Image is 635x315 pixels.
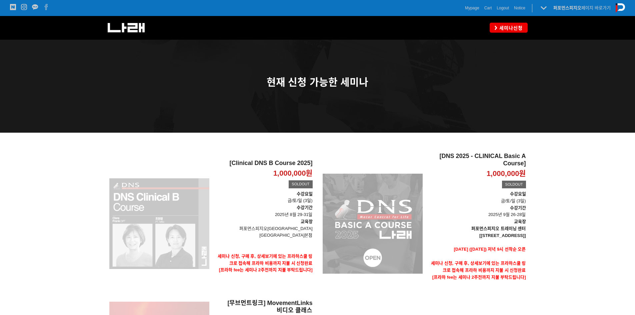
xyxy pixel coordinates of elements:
[214,204,313,218] p: 2025년 8월 29-31일
[497,25,523,31] span: 세미나신청
[514,5,525,11] a: Notice
[214,300,313,314] h2: [무브먼트링크] MovementLinks 비디오 클래스
[428,205,526,219] p: 2025년 9월 26-28일
[510,205,526,210] strong: 수강기간
[502,181,526,189] div: SOLDOUT
[289,180,312,188] div: SOLDOUT
[218,254,313,266] strong: 세미나 신청, 구매 후, 상세보기에 있는 프라하스쿨 링크로 접속해 프라하 비용까지 지불 시 신청완료
[214,160,313,287] a: [Clinical DNS B Course 2025] 1,000,000원 SOLDOUT 수강요일금/토/일 (3일)수강기간 2025년 8월 29-31일교육장퍼포먼스피지오[GEOG...
[432,275,526,280] span: [프라하 fee는 세미나 2주전까지 지불 부탁드립니다]
[484,5,492,11] a: Cart
[428,191,526,205] p: 금/토/일 (3일)
[214,225,313,239] p: 퍼포먼스피지오[GEOGRAPHIC_DATA] [GEOGRAPHIC_DATA]본점
[479,233,526,238] strong: [[STREET_ADDRESS]]
[487,169,526,179] p: 1,000,000원
[514,219,526,224] strong: 교육장
[297,191,313,196] strong: 수강요일
[497,5,509,11] a: Logout
[214,160,313,167] h2: [Clinical DNS B Course 2025]
[267,77,368,88] span: 현재 신청 가능한 세미나
[431,261,526,273] strong: 세미나 신청, 구매 후, 상세보기에 있는 프라하스쿨 링크로 접속해 프라하 비용까지 지불 시 신청완료
[219,267,313,272] span: [프라하 fee는 세미나 2주전까지 지불 부탁드립니다]
[428,153,526,167] h2: [DNS 2025 - CLINICAL Basic A Course]
[553,5,611,10] a: 퍼포먼스피지오페이지 바로가기
[465,5,479,11] a: Mypage
[553,5,581,10] strong: 퍼포먼스피지오
[301,219,313,224] strong: 교육장
[454,247,526,252] span: [DATE] ([DATE]) 저녁 9시 선착순 오픈
[510,191,526,196] strong: 수강요일
[297,205,313,210] strong: 수강기간
[273,169,313,178] p: 1,000,000원
[214,197,313,204] p: 금/토/일 (3일)
[490,23,528,32] a: 세미나신청
[428,153,526,295] a: [DNS 2025 - CLINICAL Basic A Course] 1,000,000원 SOLDOUT 수강요일금/토/일 (3일)수강기간 2025년 9월 26-28일교육장퍼포먼스...
[471,226,526,231] strong: 퍼포먼스피지오 트레이닝 센터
